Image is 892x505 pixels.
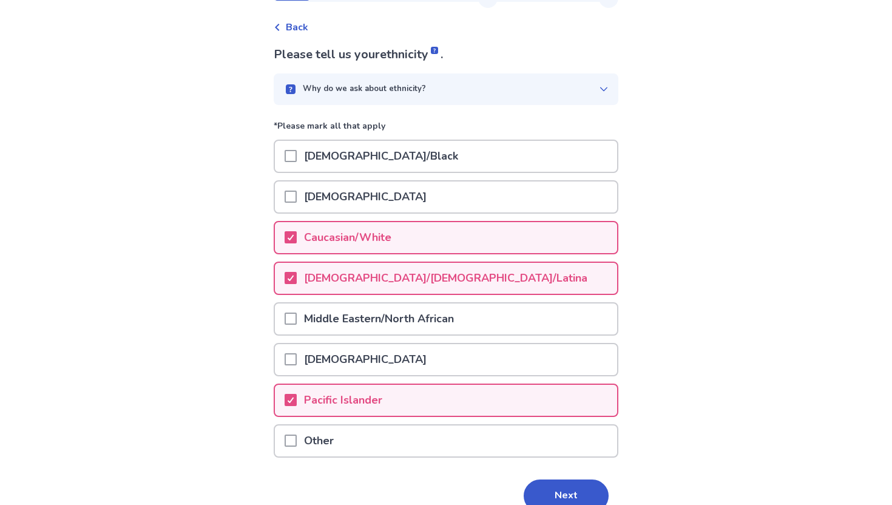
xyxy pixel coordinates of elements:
[297,263,595,294] p: [DEMOGRAPHIC_DATA]/[DEMOGRAPHIC_DATA]/Latina
[274,46,618,64] p: Please tell us your .
[297,181,434,212] p: [DEMOGRAPHIC_DATA]
[297,425,341,456] p: Other
[274,120,618,140] p: *Please mark all that apply
[297,222,399,253] p: Caucasian/White
[380,46,441,63] span: ethnicity
[297,141,465,172] p: [DEMOGRAPHIC_DATA]/Black
[297,303,461,334] p: Middle Eastern/North African
[297,385,390,416] p: Pacific Islander
[297,344,434,375] p: [DEMOGRAPHIC_DATA]
[286,20,308,35] span: Back
[303,83,426,95] p: Why do we ask about ethnicity?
